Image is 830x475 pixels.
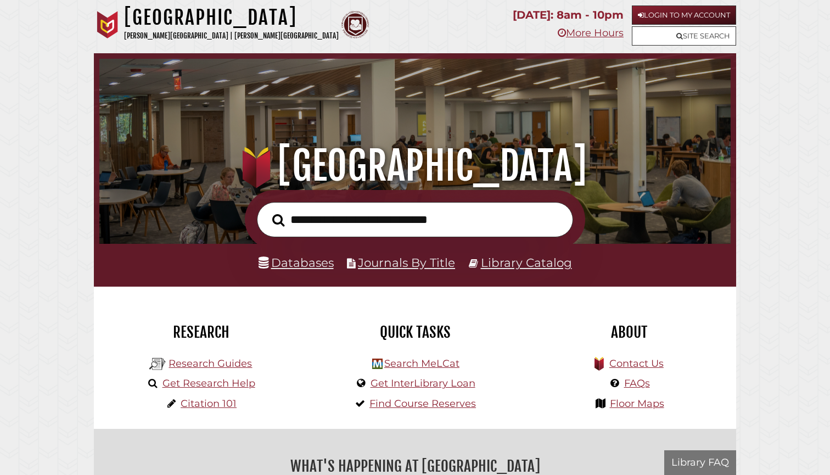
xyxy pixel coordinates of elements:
a: Contact Us [609,357,664,370]
img: Hekman Library Logo [149,356,166,372]
a: Login to My Account [632,5,736,25]
a: Databases [259,255,334,270]
a: Find Course Reserves [369,398,476,410]
a: Get Research Help [162,377,255,389]
a: Citation 101 [181,398,237,410]
img: Calvin University [94,11,121,38]
a: Library Catalog [481,255,572,270]
h2: Research [102,323,300,342]
a: Journals By Title [358,255,455,270]
i: Search [272,213,284,226]
p: [DATE]: 8am - 10pm [513,5,624,25]
a: Get InterLibrary Loan [371,377,475,389]
a: Search MeLCat [384,357,459,370]
img: Calvin Theological Seminary [341,11,369,38]
a: FAQs [624,377,650,389]
button: Search [267,211,290,230]
h1: [GEOGRAPHIC_DATA] [124,5,339,30]
p: [PERSON_NAME][GEOGRAPHIC_DATA] | [PERSON_NAME][GEOGRAPHIC_DATA] [124,30,339,42]
img: Hekman Library Logo [372,359,383,369]
a: Research Guides [169,357,252,370]
h2: Quick Tasks [316,323,514,342]
a: Floor Maps [610,398,664,410]
h2: About [530,323,728,342]
a: Site Search [632,26,736,46]
a: More Hours [558,27,624,39]
h1: [GEOGRAPHIC_DATA] [112,142,719,190]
